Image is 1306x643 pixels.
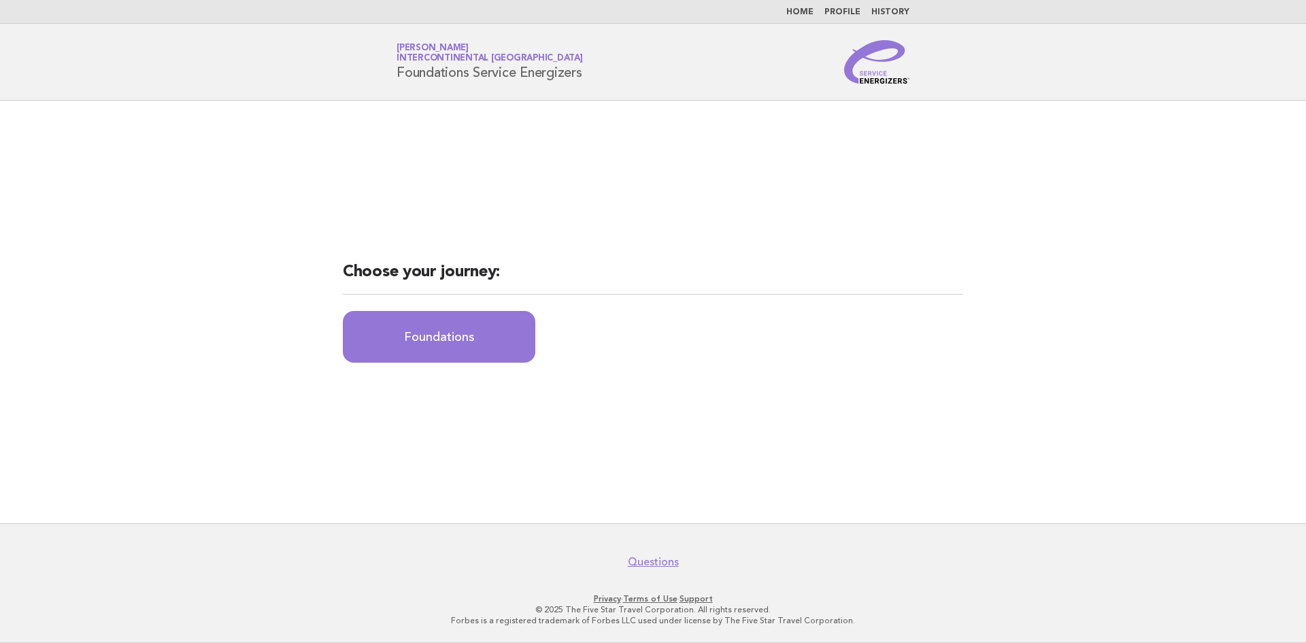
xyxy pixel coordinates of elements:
h1: Foundations Service Energizers [397,44,583,80]
a: Home [786,8,814,16]
p: · · [237,593,1069,604]
a: History [871,8,909,16]
a: Privacy [594,594,621,604]
p: © 2025 The Five Star Travel Corporation. All rights reserved. [237,604,1069,615]
p: Forbes is a registered trademark of Forbes LLC used under license by The Five Star Travel Corpora... [237,615,1069,626]
a: Foundations [343,311,535,363]
h2: Choose your journey: [343,261,963,295]
a: Questions [628,555,679,569]
a: Profile [824,8,860,16]
a: [PERSON_NAME]InterContinental [GEOGRAPHIC_DATA] [397,44,583,63]
a: Support [680,594,713,604]
img: Service Energizers [844,40,909,84]
span: InterContinental [GEOGRAPHIC_DATA] [397,54,583,63]
a: Terms of Use [623,594,677,604]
